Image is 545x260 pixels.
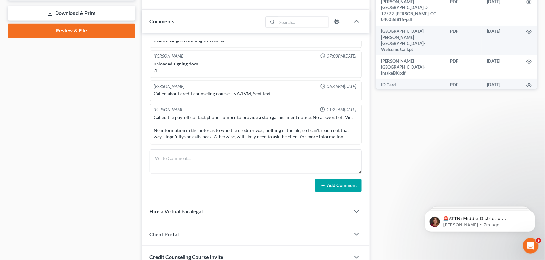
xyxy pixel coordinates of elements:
[376,26,445,55] td: [GEOGRAPHIC_DATA][PERSON_NAME][GEOGRAPHIC_DATA]-Welcome Call.pdf
[154,91,358,97] div: Called about credit counseling course - NA/LVM, Sent text.
[376,55,445,79] td: [PERSON_NAME][GEOGRAPHIC_DATA]-intakeBK.pdf
[150,231,179,238] span: Client Portal
[327,53,356,60] span: 07:03PM[DATE]
[376,79,445,90] td: ID Card
[315,179,362,193] button: Add Comment
[150,18,175,24] span: Comments
[154,61,358,74] div: uploaded signing docs .1
[327,84,356,90] span: 06:46PM[DATE]
[326,107,356,113] span: 11:22AM[DATE]
[8,6,135,21] a: Download & Print
[154,114,358,140] div: Called the payroll contact phone number to provide a stop garnishment notice. No answer. Left Vm....
[536,238,541,243] span: 9
[415,197,545,242] iframe: Intercom notifications message
[445,26,482,55] td: PDF
[8,24,135,38] a: Review & File
[482,55,522,79] td: [DATE]
[523,238,539,254] iframe: Intercom live chat
[154,107,185,113] div: [PERSON_NAME]
[154,84,185,90] div: [PERSON_NAME]
[154,53,185,60] div: [PERSON_NAME]
[482,26,522,55] td: [DATE]
[154,37,358,44] div: Made changes. Awaiting CCC to file
[482,79,522,90] td: [DATE]
[277,17,329,28] input: Search...
[445,79,482,90] td: PDF
[445,55,482,79] td: PDF
[150,208,203,215] span: Hire a Virtual Paralegal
